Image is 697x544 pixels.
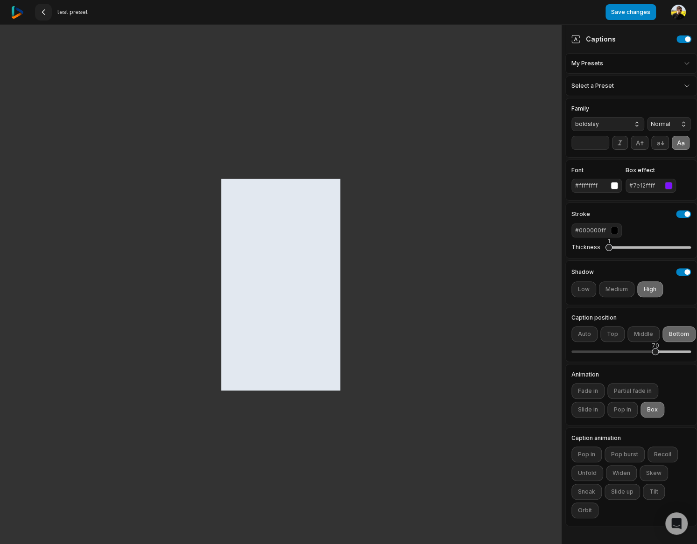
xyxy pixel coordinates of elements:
button: #000000ff [571,223,622,237]
h4: Shadow [571,269,594,275]
span: Normal [651,120,672,128]
div: Captions [571,34,616,44]
div: 1 [608,237,610,245]
button: boldslay [571,117,644,131]
div: My Presets [565,53,697,74]
img: reap [11,6,24,19]
button: High [637,281,663,297]
label: Caption position [571,315,691,321]
label: Animation [571,372,691,377]
button: Slide in [571,402,605,418]
span: boldslay [575,120,626,128]
button: Slide up [605,484,640,500]
button: #7e12ffff [626,179,676,193]
label: Box effect [626,167,676,173]
span: test preset [57,8,88,16]
button: Sneak [571,484,602,500]
label: Family [571,106,644,112]
label: Caption animation [571,435,691,441]
button: Orbit [571,502,598,518]
div: #000000ff [575,226,607,235]
button: Save changes [605,4,656,20]
div: Open Intercom Messenger [665,512,688,535]
button: Low [571,281,596,297]
button: Partial fade in [607,383,658,399]
button: Top [600,326,625,342]
button: Bottom [662,326,696,342]
button: Unfold [571,465,603,481]
button: Medium [599,281,634,297]
button: Tilt [643,484,665,500]
button: #ffffffff [571,179,622,193]
button: Recoil [648,446,678,462]
label: Font [571,167,622,173]
div: #ffffffff [575,181,607,190]
div: Select a Preset [565,76,697,96]
button: Skew [640,465,668,481]
div: 70 [652,342,659,350]
label: Thickness [571,244,600,251]
button: Auto [571,326,598,342]
button: Pop in [607,402,638,418]
button: Middle [627,326,660,342]
button: Box [641,402,664,418]
button: Fade in [571,383,605,399]
button: Widen [606,465,637,481]
h4: Stroke [571,211,590,217]
button: Pop in [571,446,602,462]
button: Pop burst [605,446,645,462]
div: #7e12ffff [629,181,661,190]
button: Normal [647,117,691,131]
